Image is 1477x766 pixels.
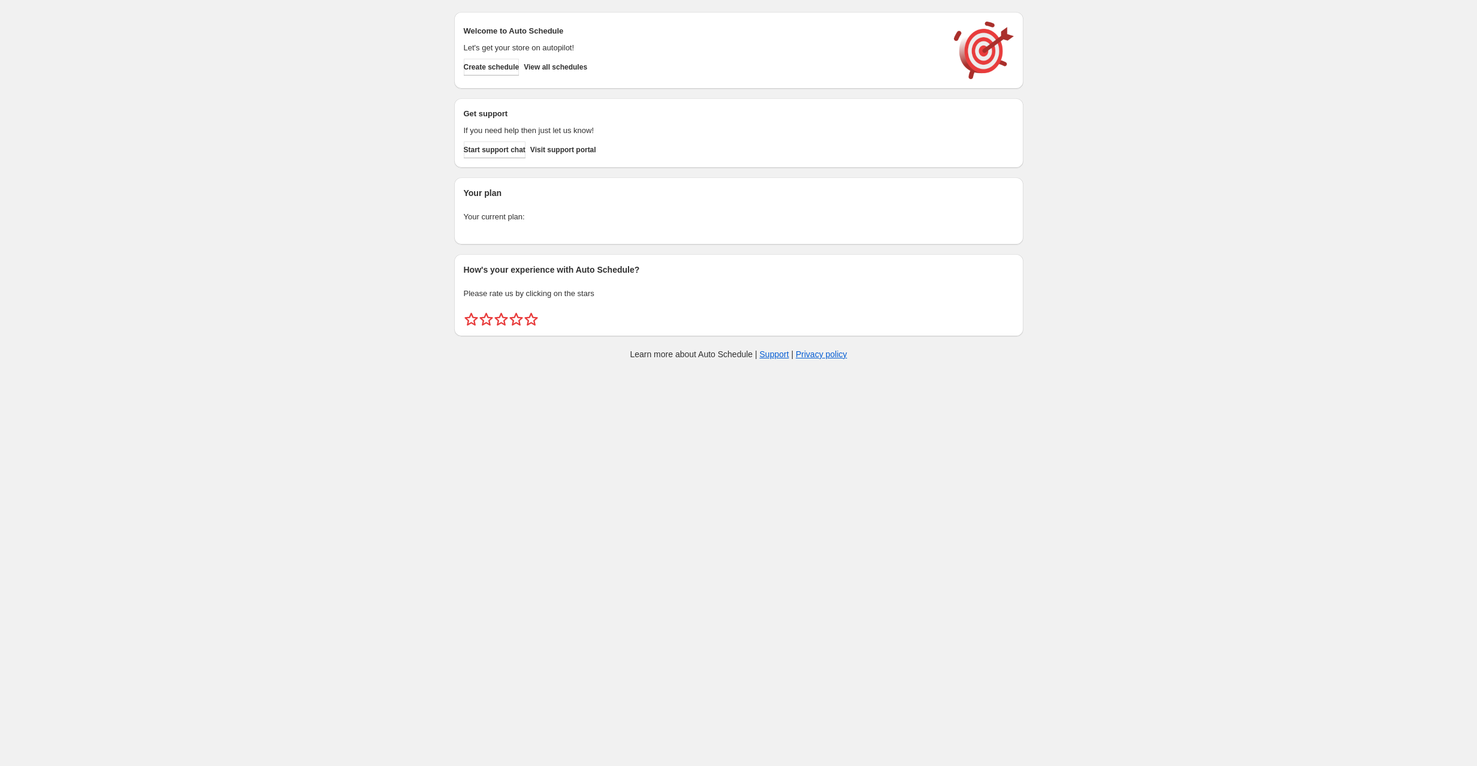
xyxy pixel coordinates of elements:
h2: Your plan [464,187,1014,199]
button: Create schedule [464,59,519,76]
a: Support [760,349,789,359]
p: Learn more about Auto Schedule | | [630,348,847,360]
span: Start support chat [464,145,525,155]
a: Privacy policy [796,349,847,359]
a: Visit support portal [530,141,596,158]
h2: Welcome to Auto Schedule [464,25,942,37]
span: Visit support portal [530,145,596,155]
p: If you need help then just let us know! [464,125,942,137]
a: Start support chat [464,141,525,158]
button: View all schedules [524,59,587,76]
p: Your current plan: [464,211,1014,223]
span: View all schedules [524,62,587,72]
p: Let's get your store on autopilot! [464,42,942,54]
p: Please rate us by clicking on the stars [464,288,1014,300]
h2: Get support [464,108,942,120]
span: Create schedule [464,62,519,72]
h2: How's your experience with Auto Schedule? [464,264,1014,276]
